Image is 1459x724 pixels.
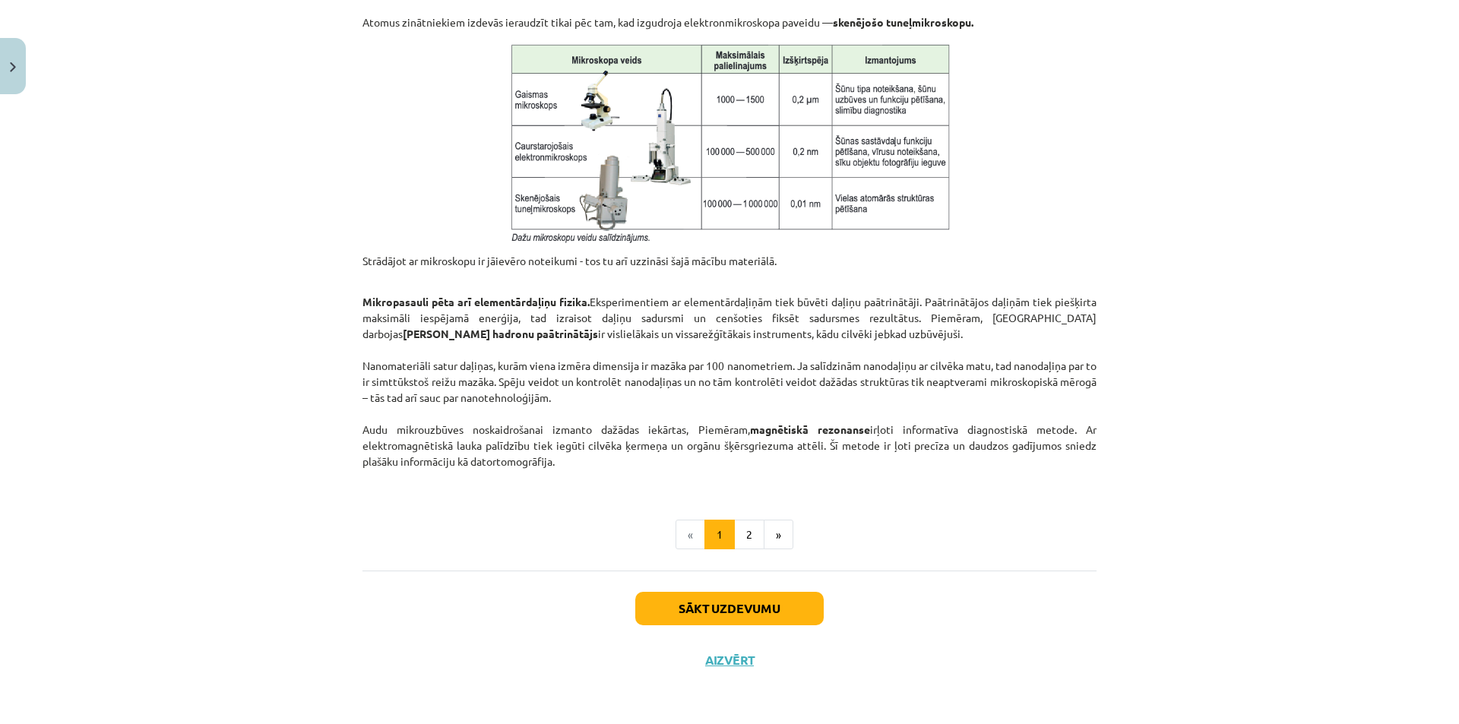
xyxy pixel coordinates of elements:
img: icon-close-lesson-0947bae3869378f0d4975bcd49f059093ad1ed9edebbc8119c70593378902aed.svg [10,62,16,72]
p: Strādājot ar mikroskopu ir jāievēro noteikumi - tos tu arī uzzināsi šajā mācību materiālā. [362,253,1097,269]
strong: Mikropasauli pēta [362,295,454,308]
button: 2 [734,520,764,550]
strong: [PERSON_NAME] hadronu paātrinātājs [403,327,598,340]
button: » [764,520,793,550]
button: Aizvērt [701,653,758,668]
nav: Page navigation example [362,520,1097,550]
button: Sākt uzdevumu [635,592,824,625]
p: Eksperimentiem ar elementārdaļiņām tiek būvēti daļiņu paātrinātāji. Paātrinātājos daļiņām tiek pi... [362,278,1097,485]
strong: arī elementārdaļiņu fizika. [457,295,590,308]
strong: skenējošo tuneļmikroskopu. [833,15,973,29]
strong: magnētiskā rezonanse [750,422,870,436]
button: 1 [704,520,735,550]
